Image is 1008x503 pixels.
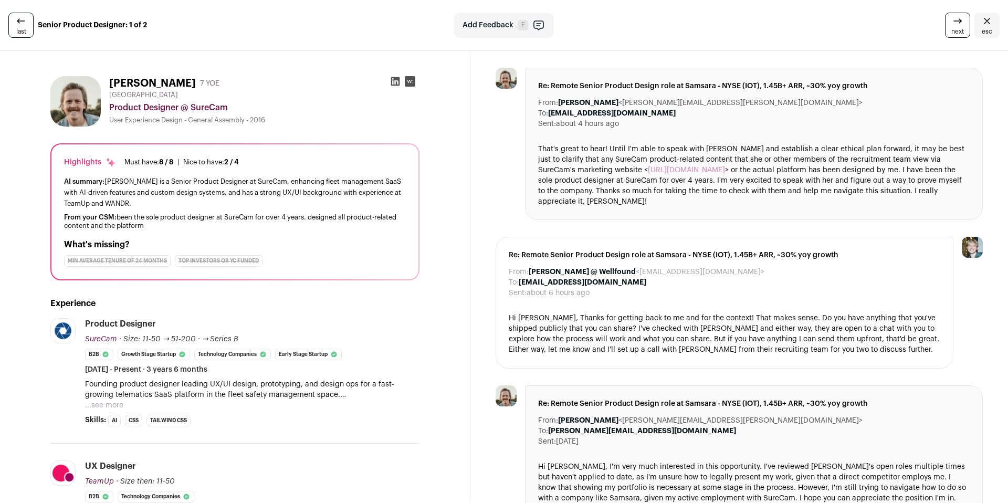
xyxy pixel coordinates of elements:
dt: From: [538,98,558,108]
span: next [951,27,964,36]
div: Must have: [124,158,173,166]
a: Close [974,13,1000,38]
li: Tailwind CSS [146,415,191,426]
span: esc [982,27,992,36]
img: 6494470-medium_jpg [962,237,983,258]
ul: | [124,158,239,166]
div: User Experience Design - General Assembly - 2016 [109,116,419,124]
span: Re: Remote Senior Product Design role at Samsara - NYSE (IOT), 1.45B+ ARR, ~30% yoy growth [538,81,970,91]
div: Product Designer [85,318,156,330]
dd: <[EMAIL_ADDRESS][DOMAIN_NAME]> [529,267,764,277]
img: 0cf3569c75c58b783bb4a72d7034e8ca1c274f9f52adc9cab16a7f410c54118b.jpg [51,319,75,343]
div: min average tenure of 24 months [64,255,171,267]
strong: Senior Product Designer: 1 of 2 [38,20,147,30]
li: B2B [85,491,113,502]
b: [PERSON_NAME] [558,99,618,107]
h2: Experience [50,297,419,310]
dt: To: [509,277,519,288]
span: SureCam [85,336,117,343]
img: ca528c7edbc6206881f3ec6592a7d8572b700a9857d04f72cd911068b921156b.jpg [496,68,517,89]
p: Founding product designer leading UX/UI design, prototyping, and design ops for a fast-growing te... [85,379,419,400]
span: Skills: [85,415,106,425]
dt: Sent: [538,436,556,447]
dd: about 6 hours ago [527,288,590,298]
span: AI summary: [64,178,104,185]
dt: To: [538,426,548,436]
span: 8 / 8 [159,159,173,165]
span: · Size: 11-50 → 51-200 [119,336,196,343]
li: AI [108,415,121,426]
div: That's great to hear! Until I'm able to speak with [PERSON_NAME] and establish a clear ethical pl... [538,144,970,207]
b: [PERSON_NAME][EMAIL_ADDRESS][DOMAIN_NAME] [548,427,736,435]
h2: What's missing? [64,238,406,251]
div: Top Investors or YC Funded [175,255,262,267]
div: Nice to have: [183,158,239,166]
span: Re: Remote Senior Product Design role at Samsara - NYSE (IOT), 1.45B+ ARR, ~30% yoy growth [509,250,940,260]
b: [PERSON_NAME] @ Wellfound [529,268,636,276]
b: [EMAIL_ADDRESS][DOMAIN_NAME] [519,279,646,286]
span: F [518,20,528,30]
a: [URL][DOMAIN_NAME] [648,166,725,174]
div: [PERSON_NAME] is a Senior Product Designer at SureCam, enhancing fleet management SaaS with AI-dr... [64,176,406,209]
div: Highlights [64,157,116,167]
div: UX Designer [85,460,136,472]
img: eb12d8a7b7400b47ea0936d06612c40133716d3afac3348a847249388c307e4d.png [51,461,75,485]
h1: [PERSON_NAME] [109,76,196,91]
a: last [8,13,34,38]
div: been the sole product designer at SureCam for over 4 years. designed all product-related content ... [64,213,406,230]
dt: From: [509,267,529,277]
li: Growth Stage Startup [118,349,190,360]
li: Technology Companies [194,349,271,360]
div: Product Designer @ SureCam [109,101,419,114]
button: Add Feedback F [454,13,554,38]
dd: [DATE] [556,436,579,447]
dt: Sent: [509,288,527,298]
img: ca528c7edbc6206881f3ec6592a7d8572b700a9857d04f72cd911068b921156b.jpg [50,76,101,127]
img: ca528c7edbc6206881f3ec6592a7d8572b700a9857d04f72cd911068b921156b.jpg [496,385,517,406]
span: · [198,334,200,344]
span: last [16,27,26,36]
span: [DATE] - Present · 3 years 6 months [85,364,207,375]
dt: To: [538,108,548,119]
dd: <[PERSON_NAME][EMAIL_ADDRESS][PERSON_NAME][DOMAIN_NAME]> [558,98,863,108]
span: From your CSM: [64,214,117,221]
dt: From: [538,415,558,426]
span: · Size then: 11-50 [116,478,175,485]
li: CSS [125,415,142,426]
b: [EMAIL_ADDRESS][DOMAIN_NAME] [548,110,676,117]
dd: about 4 hours ago [556,119,619,129]
span: → Series B [202,336,239,343]
a: next [945,13,970,38]
li: Technology Companies [118,491,194,502]
div: 7 YOE [200,78,219,89]
dd: <[PERSON_NAME][EMAIL_ADDRESS][PERSON_NAME][DOMAIN_NAME]> [558,415,863,426]
span: Re: Remote Senior Product Design role at Samsara - NYSE (IOT), 1.45B+ ARR, ~30% yoy growth [538,399,970,409]
dt: Sent: [538,119,556,129]
span: [GEOGRAPHIC_DATA] [109,91,178,99]
li: Early Stage Startup [275,349,342,360]
span: Add Feedback [463,20,513,30]
button: ...see more [85,400,123,411]
span: TeamUp [85,478,114,485]
b: [PERSON_NAME] [558,417,618,424]
span: 2 / 4 [224,159,239,165]
li: B2B [85,349,113,360]
div: Hi [PERSON_NAME], Thanks for getting back to me and for the context! That makes sense. Do you hav... [509,313,940,355]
